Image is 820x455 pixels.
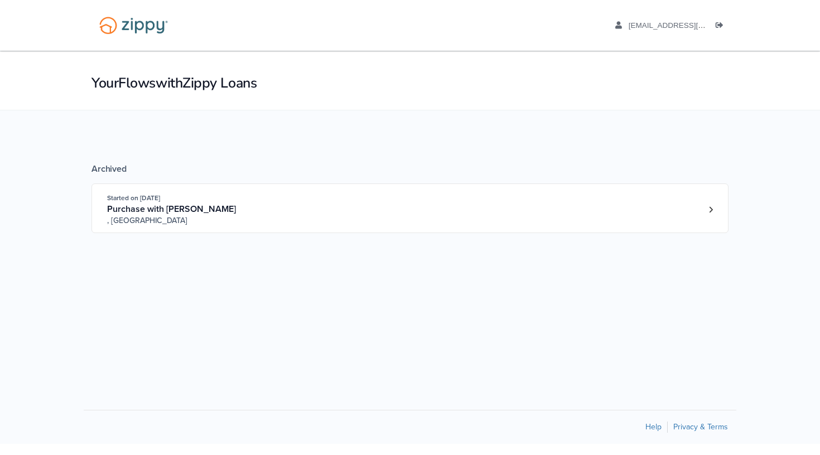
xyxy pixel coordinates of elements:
a: Log out [716,21,728,32]
div: Archived [91,163,729,175]
a: edit profile [615,21,756,32]
a: Privacy & Terms [673,422,728,432]
a: Open loan 3937611 [91,183,729,233]
span: Purchase with [PERSON_NAME] [107,204,236,215]
span: , [GEOGRAPHIC_DATA] [107,215,277,226]
h1: Your Flows with Zippy Loans [91,74,729,93]
span: Started on [DATE] [107,194,160,202]
span: jazziej22@icloud.com [629,21,756,30]
a: Loan number 3937611 [702,201,719,218]
a: Help [645,422,662,432]
img: Logo [92,11,175,40]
